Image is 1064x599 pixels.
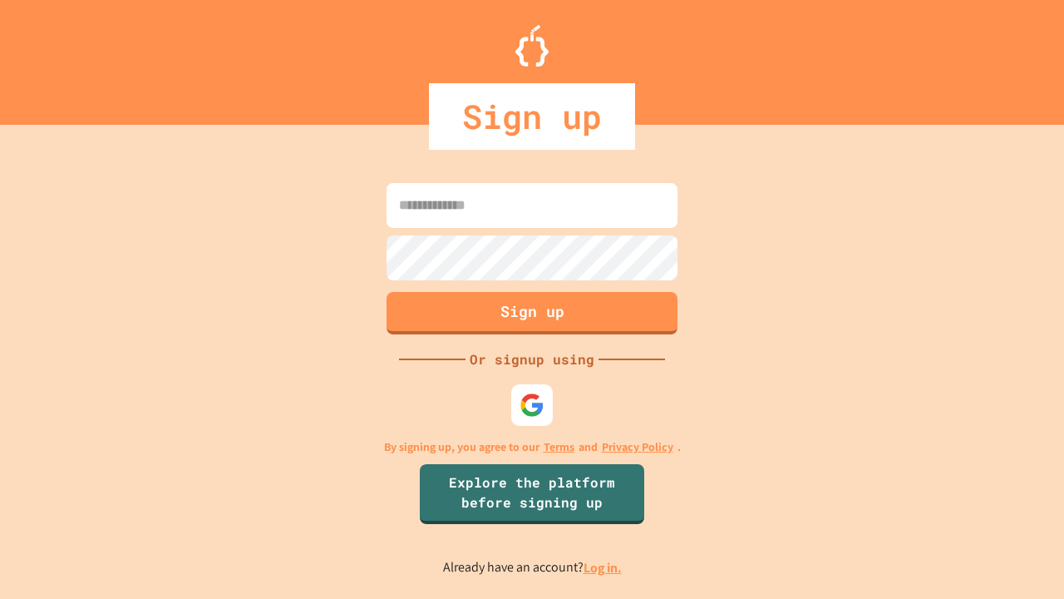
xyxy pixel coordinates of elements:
[584,559,622,577] a: Log in.
[429,83,635,150] div: Sign up
[387,292,677,334] button: Sign up
[515,25,549,67] img: Logo.svg
[544,438,574,456] a: Terms
[602,438,673,456] a: Privacy Policy
[443,557,622,578] p: Already have an account?
[465,349,598,369] div: Or signup using
[384,438,681,456] p: By signing up, you agree to our and .
[520,393,544,418] img: google-icon.svg
[420,464,644,524] a: Explore the platform before signing up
